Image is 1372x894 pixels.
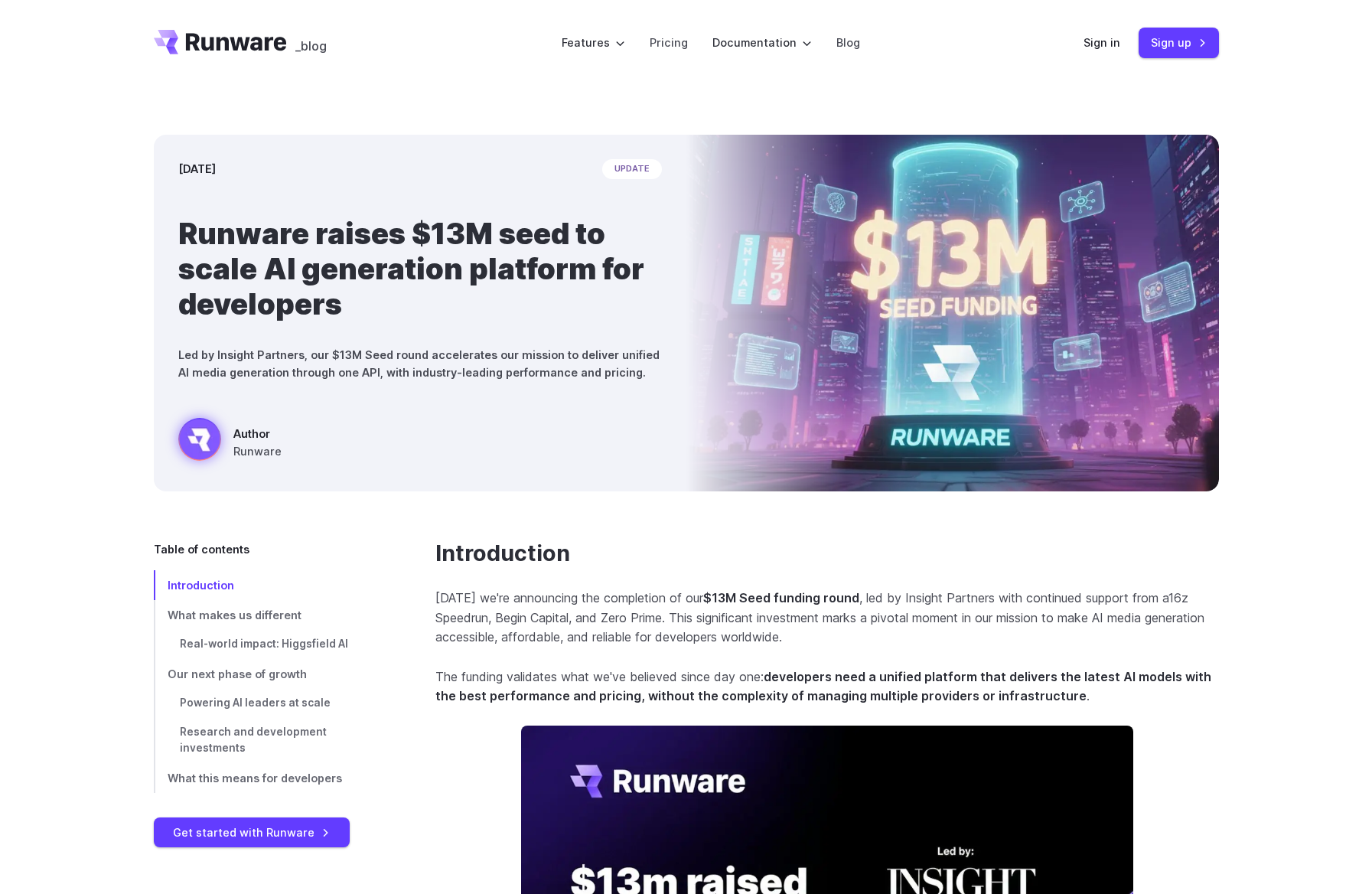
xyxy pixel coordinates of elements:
span: Runware [233,442,282,460]
label: Features [562,34,625,51]
span: Introduction [168,579,234,592]
a: Go to / [154,30,287,54]
p: The funding validates what we've believed since day one: . [435,667,1219,706]
span: What this means for developers [168,772,342,785]
a: Introduction [435,540,570,567]
a: Pricing [650,34,688,51]
h1: Runware raises $13M seed to scale AI generation platform for developers [178,216,662,321]
span: Our next phase of growth [168,667,307,680]
span: Table of contents [154,540,249,558]
span: Real-world impact: Higgsfield AI [180,638,348,650]
a: _blog [295,30,327,54]
span: What makes us different [168,609,301,622]
span: Author [233,425,282,442]
a: Sign in [1084,34,1120,51]
span: Powering AI leaders at scale [180,697,331,709]
a: Get started with Runware [154,817,350,847]
a: What makes us different [154,600,386,630]
strong: developers need a unified platform that delivers the latest AI models with the best performance a... [435,669,1211,704]
span: update [602,159,662,179]
a: Introduction [154,570,386,600]
a: Sign up [1139,28,1219,57]
time: [DATE] [178,160,216,178]
p: Led by Insight Partners, our $13M Seed round accelerates our mission to deliver unified AI media ... [178,346,662,381]
a: Futuristic city scene with neon lights showing Runware announcement of $13M seed funding in large... [178,418,282,467]
img: Futuristic city scene with neon lights showing Runware announcement of $13M seed funding in large... [686,135,1219,491]
a: Powering AI leaders at scale [154,689,386,718]
a: Blog [836,34,860,51]
p: [DATE] we're announcing the completion of our , led by Insight Partners with continued support fr... [435,589,1219,648]
a: Real-world impact: Higgsfield AI [154,630,386,659]
span: _blog [295,40,327,52]
a: Research and development investments [154,718,386,764]
a: Our next phase of growth [154,659,386,689]
strong: $13M Seed funding round [703,590,859,605]
label: Documentation [712,34,812,51]
span: Research and development investments [180,726,327,755]
a: What this means for developers [154,763,386,793]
